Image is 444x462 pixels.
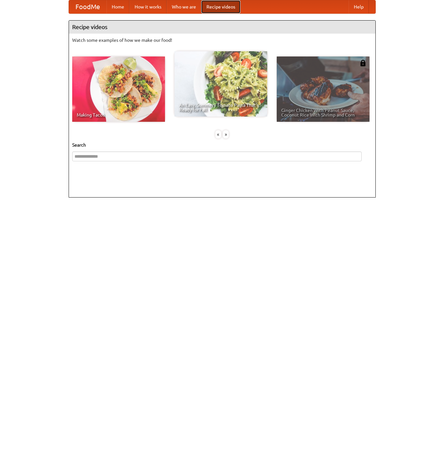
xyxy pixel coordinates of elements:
a: Home [107,0,129,13]
a: Recipe videos [201,0,240,13]
a: FoodMe [69,0,107,13]
h5: Search [72,142,372,148]
div: « [215,130,221,138]
a: How it works [129,0,167,13]
a: Who we are [167,0,201,13]
span: Making Tacos [77,113,160,117]
div: » [223,130,229,138]
img: 483408.png [360,60,366,66]
a: An Easy, Summery Tomato Pasta That's Ready for Fall [174,51,267,117]
span: An Easy, Summery Tomato Pasta That's Ready for Fall [179,103,263,112]
p: Watch some examples of how we make our food! [72,37,372,43]
h4: Recipe videos [69,21,375,34]
a: Making Tacos [72,56,165,122]
a: Help [349,0,369,13]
